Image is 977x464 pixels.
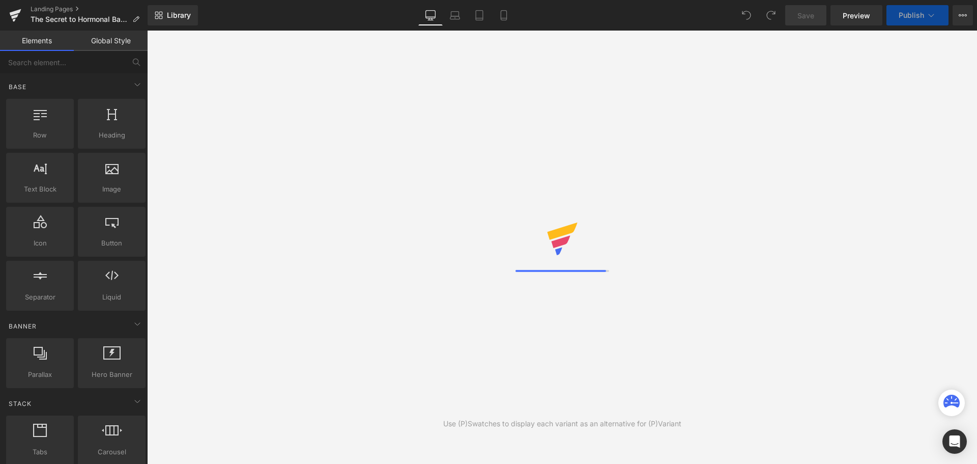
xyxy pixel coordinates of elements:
span: Icon [9,238,71,249]
span: Preview [843,10,870,21]
div: Use (P)Swatches to display each variant as an alternative for (P)Variant [443,418,681,429]
button: Redo [761,5,781,25]
button: Undo [736,5,757,25]
a: Global Style [74,31,148,51]
a: Preview [830,5,882,25]
span: Hero Banner [81,369,142,380]
a: Tablet [467,5,492,25]
span: The Secret to Hormonal Balance for Women [31,15,128,23]
button: More [953,5,973,25]
span: Button [81,238,142,249]
span: Banner [8,321,38,331]
a: Landing Pages [31,5,148,13]
a: Mobile [492,5,516,25]
a: Laptop [443,5,467,25]
span: Liquid [81,292,142,303]
span: Image [81,184,142,195]
span: Parallax [9,369,71,380]
a: Desktop [418,5,443,25]
span: Publish [899,11,924,19]
span: Heading [81,130,142,141]
span: Separator [9,292,71,303]
button: Publish [886,5,949,25]
span: Save [797,10,814,21]
span: Stack [8,399,33,408]
a: New Library [148,5,198,25]
div: Open Intercom Messenger [942,429,967,454]
span: Text Block [9,184,71,195]
span: Library [167,11,191,20]
span: Base [8,82,27,92]
span: Carousel [81,447,142,457]
span: Tabs [9,447,71,457]
span: Row [9,130,71,141]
